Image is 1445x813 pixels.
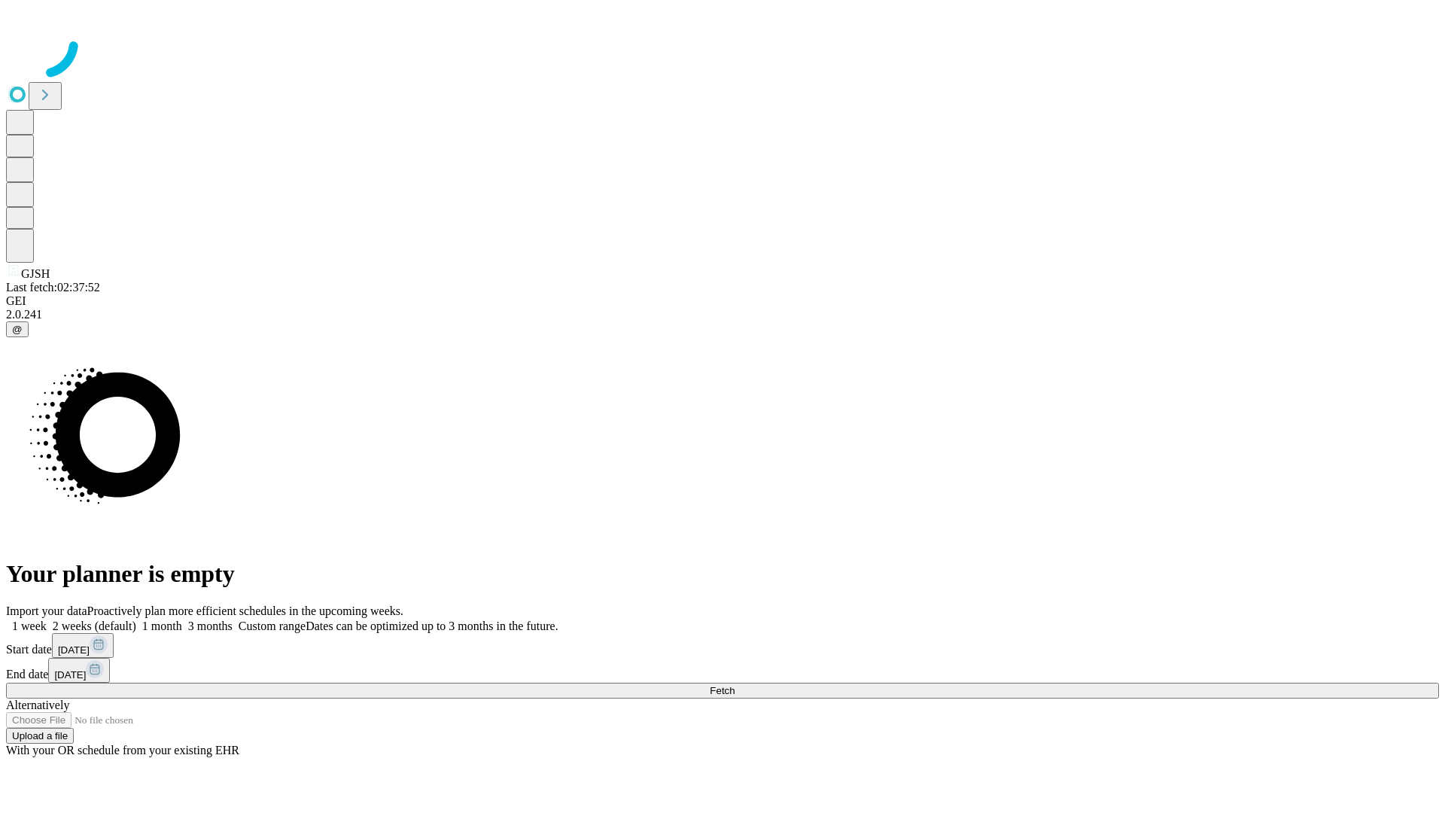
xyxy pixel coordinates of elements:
[6,294,1439,308] div: GEI
[6,321,29,337] button: @
[306,620,558,632] span: Dates can be optimized up to 3 months in the future.
[6,658,1439,683] div: End date
[6,633,1439,658] div: Start date
[53,620,136,632] span: 2 weeks (default)
[54,669,86,681] span: [DATE]
[12,620,47,632] span: 1 week
[6,683,1439,699] button: Fetch
[6,728,74,744] button: Upload a file
[188,620,233,632] span: 3 months
[6,308,1439,321] div: 2.0.241
[6,604,87,617] span: Import your data
[58,644,90,656] span: [DATE]
[142,620,182,632] span: 1 month
[6,281,100,294] span: Last fetch: 02:37:52
[6,560,1439,588] h1: Your planner is empty
[6,699,69,711] span: Alternatively
[48,658,110,683] button: [DATE]
[710,685,735,696] span: Fetch
[87,604,403,617] span: Proactively plan more efficient schedules in the upcoming weeks.
[12,324,23,335] span: @
[52,633,114,658] button: [DATE]
[21,267,50,280] span: GJSH
[6,744,239,757] span: With your OR schedule from your existing EHR
[239,620,306,632] span: Custom range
